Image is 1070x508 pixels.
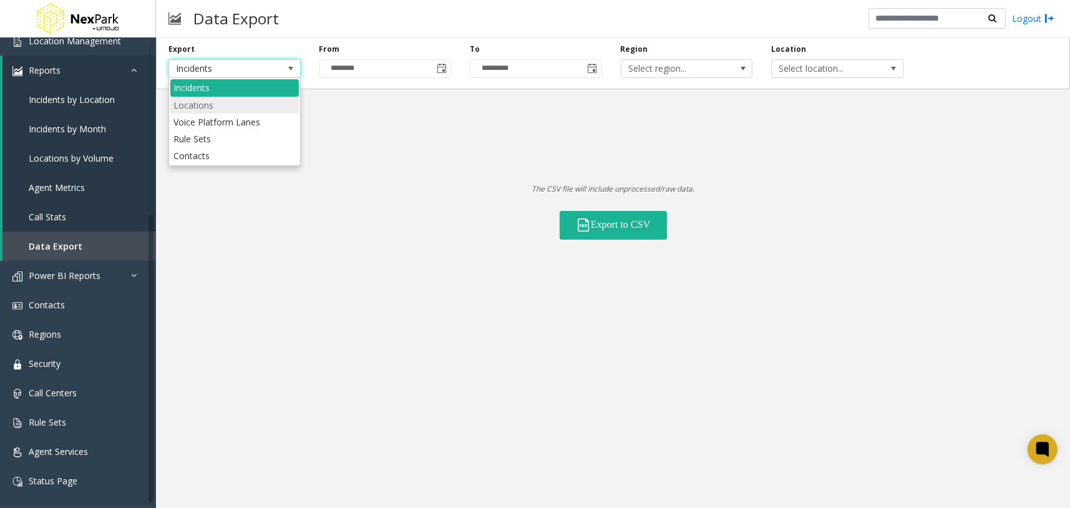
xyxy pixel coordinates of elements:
[29,240,82,252] span: Data Export
[621,44,648,55] label: Region
[168,3,181,34] img: pageIcon
[12,301,22,311] img: 'icon'
[1044,12,1054,25] img: logout
[2,114,156,144] a: Incidents by Month
[12,359,22,369] img: 'icon'
[29,358,61,369] span: Security
[29,416,66,428] span: Rule Sets
[433,60,450,77] span: Toggle calendar
[156,183,1070,195] p: The CSV file will include unprocessed/raw data.
[1012,12,1054,25] a: Logout
[169,60,274,77] span: Incidents
[29,152,114,164] span: Locations by Volume
[2,173,156,202] a: Agent Metrics
[187,3,285,34] h3: Data Export
[29,446,88,457] span: Agent Services
[319,44,340,55] label: From
[12,418,22,428] img: 'icon'
[29,475,77,487] span: Status Page
[29,270,100,281] span: Power BI Reports
[2,56,156,85] a: Reports
[170,114,299,130] li: Voice Platform Lanes
[29,299,65,311] span: Contacts
[29,211,66,223] span: Call Stats
[12,66,22,76] img: 'icon'
[772,60,877,77] span: Select location...
[12,330,22,340] img: 'icon'
[29,387,77,399] span: Call Centers
[170,79,299,96] li: Incidents
[29,182,85,193] span: Agent Metrics
[12,271,22,281] img: 'icon'
[12,389,22,399] img: 'icon'
[29,94,115,105] span: Incidents by Location
[29,64,61,76] span: Reports
[170,130,299,147] li: Rule Sets
[621,60,726,77] span: Select region...
[170,97,299,114] li: Locations
[2,232,156,261] a: Data Export
[170,147,299,164] li: Contacts
[2,202,156,232] a: Call Stats
[29,35,121,47] span: Location Management
[12,447,22,457] img: 'icon'
[771,44,806,55] label: Location
[560,211,667,240] button: Export to CSV
[584,60,601,77] span: Toggle calendar
[470,44,480,55] label: To
[29,123,106,135] span: Incidents by Month
[2,85,156,114] a: Incidents by Location
[29,328,61,340] span: Regions
[168,44,195,55] label: Export
[12,477,22,487] img: 'icon'
[2,144,156,173] a: Locations by Volume
[12,37,22,47] img: 'icon'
